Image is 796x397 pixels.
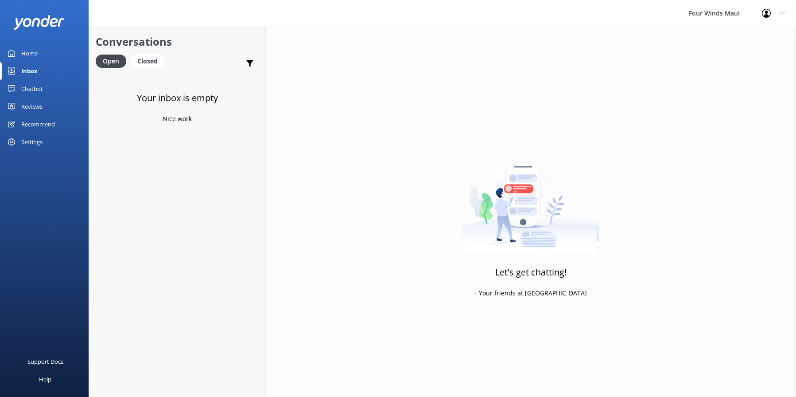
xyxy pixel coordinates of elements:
img: yonder-white-logo.png [13,15,64,30]
a: Closed [131,56,169,66]
div: Closed [131,55,164,68]
div: Help [39,370,51,388]
img: artwork of a man stealing a conversation from at giant smartphone [462,143,599,254]
h3: Let's get chatting! [495,265,567,279]
p: - Your friends at [GEOGRAPHIC_DATA] [475,288,587,298]
div: Chatbot [21,80,43,98]
div: Open [96,55,126,68]
a: Open [96,56,131,66]
div: Support Docs [27,353,63,370]
div: Recommend [21,115,55,133]
div: Home [21,44,38,62]
p: Nice work [163,114,192,124]
div: Reviews [21,98,43,115]
div: Inbox [21,62,38,80]
h2: Conversations [96,33,259,50]
h3: Your inbox is empty [137,91,218,105]
div: Settings [21,133,43,151]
